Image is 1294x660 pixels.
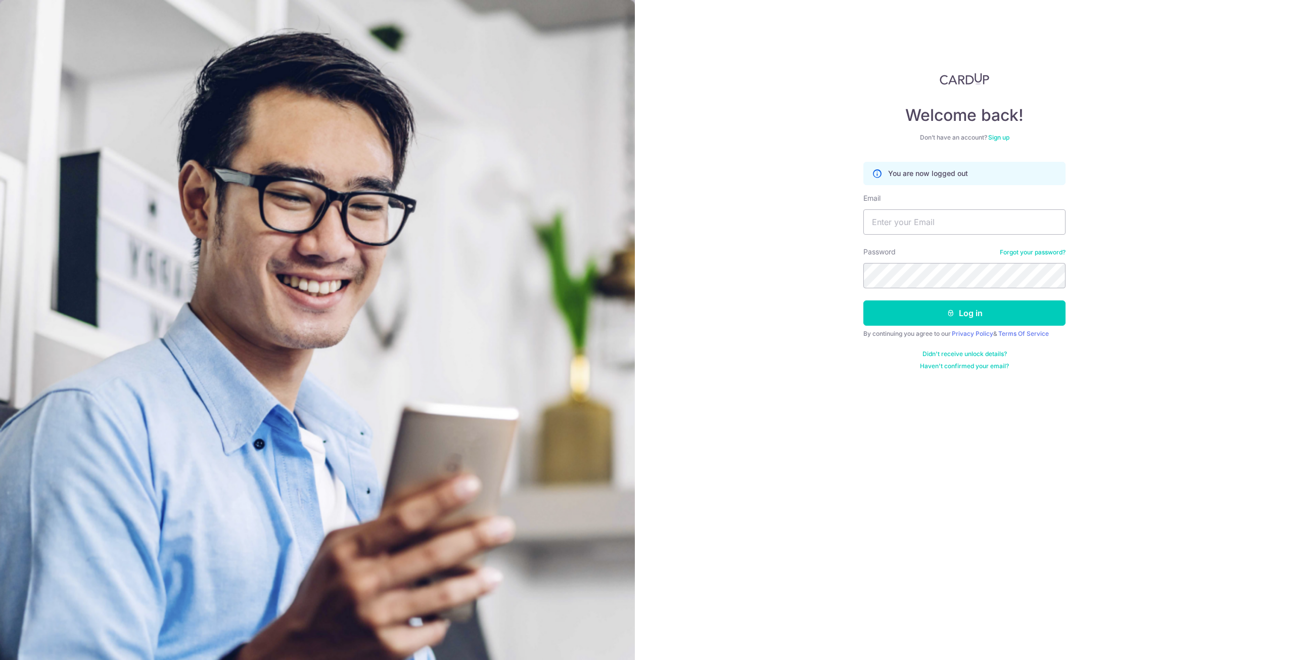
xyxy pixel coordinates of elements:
div: Don’t have an account? [863,134,1066,142]
a: Forgot your password? [1000,248,1066,256]
a: Sign up [988,134,1009,141]
div: By continuing you agree to our & [863,330,1066,338]
a: Privacy Policy [952,330,993,337]
a: Haven't confirmed your email? [920,362,1009,370]
a: Didn't receive unlock details? [922,350,1007,358]
button: Log in [863,300,1066,326]
label: Email [863,193,881,203]
input: Enter your Email [863,209,1066,235]
label: Password [863,247,896,257]
a: Terms Of Service [998,330,1049,337]
h4: Welcome back! [863,105,1066,125]
img: CardUp Logo [940,73,989,85]
p: You are now logged out [888,168,968,179]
